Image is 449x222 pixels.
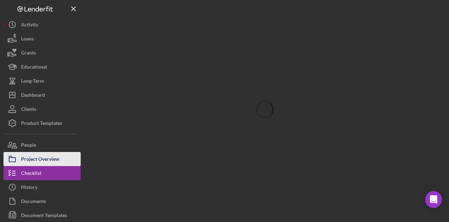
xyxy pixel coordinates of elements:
button: Clients [4,102,81,116]
button: Product Templates [4,116,81,130]
div: History [21,180,38,196]
div: Project Overview [21,152,59,168]
button: Documents [4,194,81,208]
button: Educational [4,60,81,74]
div: Product Templates [21,116,62,132]
button: History [4,180,81,194]
button: Grants [4,46,81,60]
button: Checklist [4,166,81,180]
div: Educational [21,60,47,76]
button: Loans [4,32,81,46]
button: Activity [4,18,81,32]
div: Documents [21,194,46,210]
div: Grants [21,46,36,62]
button: Project Overview [4,152,81,166]
div: Dashboard [21,88,45,104]
div: People [21,138,36,154]
div: Checklist [21,166,41,182]
div: Long-Term [21,74,44,90]
div: Open Intercom Messenger [425,191,442,208]
div: Activity [21,18,38,33]
div: Loans [21,32,34,47]
button: People [4,138,81,152]
button: Dashboard [4,88,81,102]
div: Clients [21,102,36,118]
button: Long-Term [4,74,81,88]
